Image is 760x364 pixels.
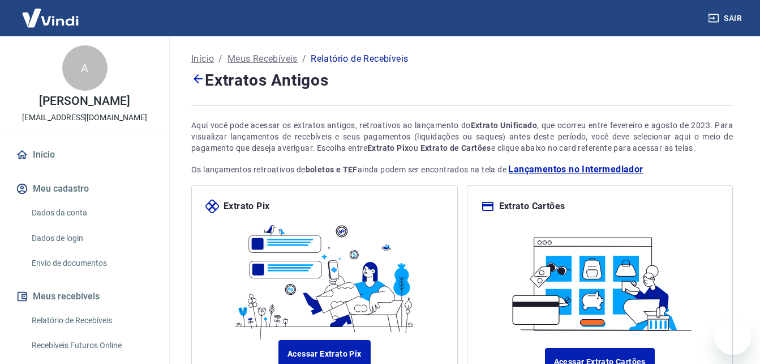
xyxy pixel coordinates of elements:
p: Extrato Cartões [499,200,565,213]
a: Início [14,142,156,167]
p: Extrato Pix [224,200,269,213]
strong: boletos e TEF [306,165,358,174]
img: ilustrapix.38d2ed8fdf785898d64e9b5bf3a9451d.svg [229,213,419,340]
p: / [218,52,222,66]
a: Início [191,52,214,66]
p: / [302,52,306,66]
a: Envio de documentos [27,252,156,275]
strong: Extrato Unificado [471,121,537,130]
button: Sair [706,8,746,29]
div: Aqui você pode acessar os extratos antigos, retroativos ao lançamento do , que ocorreu entre feve... [191,120,733,154]
p: Os lançamentos retroativos de ainda podem ser encontrados na tela de [191,163,733,176]
button: Meus recebíveis [14,284,156,309]
a: Meus Recebíveis [227,52,298,66]
iframe: Button to launch messaging window, conversation in progress [715,319,751,355]
a: Recebíveis Futuros Online [27,334,156,357]
p: [PERSON_NAME] [39,95,130,107]
strong: Extrato Pix [367,143,409,153]
img: ilustracard.1447bf24807628a904eb562bb34ea6f9.svg [505,227,695,335]
a: Dados de login [27,227,156,250]
a: Dados da conta [27,201,156,225]
img: Vindi [14,1,87,35]
div: A [62,45,108,91]
h4: Extratos Antigos [191,68,733,92]
a: Lançamentos no Intermediador [508,163,643,176]
p: Relatório de Recebíveis [311,52,408,66]
strong: Extrato de Cartões [420,143,491,153]
p: [EMAIL_ADDRESS][DOMAIN_NAME] [22,112,147,124]
a: Relatório de Recebíveis [27,309,156,332]
button: Meu cadastro [14,176,156,201]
